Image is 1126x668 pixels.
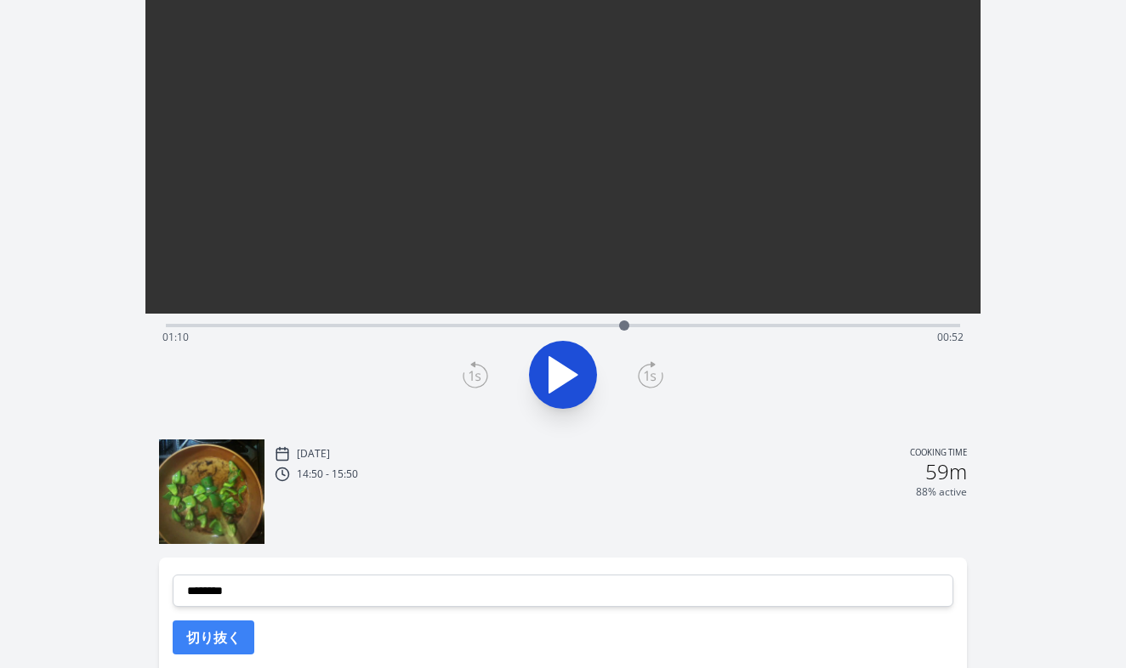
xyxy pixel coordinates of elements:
[916,485,967,499] p: 88% active
[162,330,189,344] span: 01:10
[297,447,330,461] p: [DATE]
[925,461,967,482] h2: 59m
[173,620,254,654] button: 切り抜く
[159,439,264,545] img: 250906185116_thumb.jpeg
[297,467,358,481] p: 14:50 - 15:50
[910,446,967,461] p: Cooking time
[937,330,964,344] span: 00:52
